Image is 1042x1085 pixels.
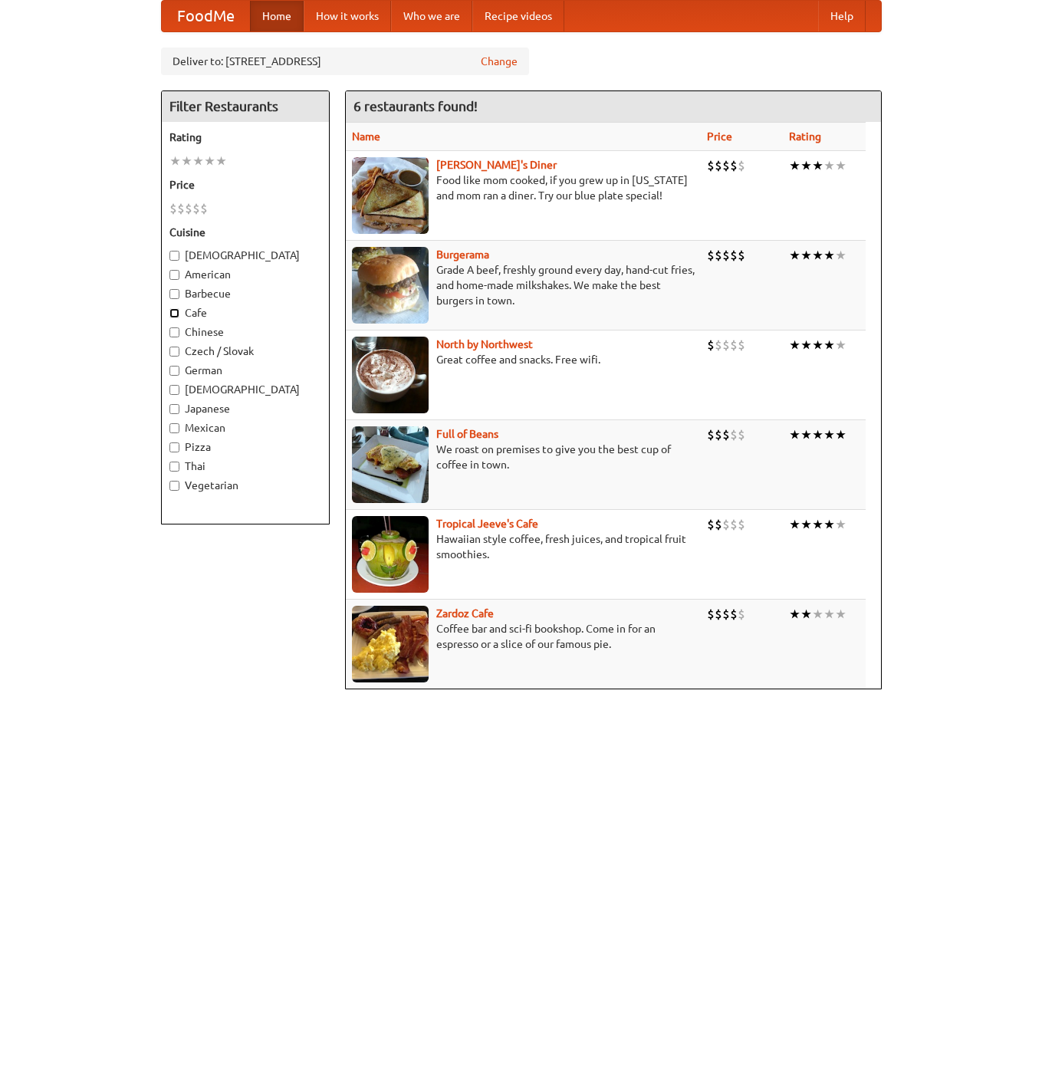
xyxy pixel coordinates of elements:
[722,157,730,174] li: $
[707,247,715,264] li: $
[169,459,321,474] label: Thai
[707,337,715,353] li: $
[162,1,250,31] a: FoodMe
[800,516,812,533] li: ★
[169,478,321,493] label: Vegetarian
[722,516,730,533] li: $
[436,248,489,261] a: Burgerama
[169,404,179,414] input: Japanese
[169,225,321,240] h5: Cuisine
[169,481,179,491] input: Vegetarian
[722,337,730,353] li: $
[730,247,738,264] li: $
[352,352,695,367] p: Great coffee and snacks. Free wifi.
[352,426,429,503] img: beans.jpg
[436,338,533,350] a: North by Northwest
[169,442,179,452] input: Pizza
[436,607,494,620] a: Zardoz Cafe
[169,344,321,359] label: Czech / Slovak
[169,200,177,217] li: $
[169,153,181,169] li: ★
[472,1,564,31] a: Recipe videos
[352,621,695,652] p: Coffee bar and sci-fi bookshop. Come in for an espresso or a slice of our famous pie.
[715,516,722,533] li: $
[823,606,835,623] li: ★
[177,200,185,217] li: $
[800,337,812,353] li: ★
[738,337,745,353] li: $
[715,247,722,264] li: $
[715,157,722,174] li: $
[352,247,429,324] img: burgerama.jpg
[835,157,846,174] li: ★
[730,337,738,353] li: $
[835,426,846,443] li: ★
[789,337,800,353] li: ★
[436,518,538,530] b: Tropical Jeeve's Cafe
[738,516,745,533] li: $
[169,363,321,378] label: German
[215,153,227,169] li: ★
[162,91,329,122] h4: Filter Restaurants
[352,606,429,682] img: zardoz.jpg
[352,516,429,593] img: jeeves.jpg
[823,426,835,443] li: ★
[715,606,722,623] li: $
[169,286,321,301] label: Barbecue
[789,606,800,623] li: ★
[789,130,821,143] a: Rating
[835,516,846,533] li: ★
[353,99,478,113] ng-pluralize: 6 restaurants found!
[812,337,823,353] li: ★
[352,262,695,308] p: Grade A beef, freshly ground every day, hand-cut fries, and home-made milkshakes. We make the bes...
[707,516,715,533] li: $
[169,248,321,263] label: [DEMOGRAPHIC_DATA]
[391,1,472,31] a: Who we are
[707,130,732,143] a: Price
[169,327,179,337] input: Chinese
[169,177,321,192] h5: Price
[169,130,321,145] h5: Rating
[304,1,391,31] a: How it works
[169,439,321,455] label: Pizza
[789,426,800,443] li: ★
[730,516,738,533] li: $
[481,54,518,69] a: Change
[730,157,738,174] li: $
[722,426,730,443] li: $
[192,153,204,169] li: ★
[812,426,823,443] li: ★
[204,153,215,169] li: ★
[730,426,738,443] li: $
[812,247,823,264] li: ★
[738,157,745,174] li: $
[823,247,835,264] li: ★
[352,130,380,143] a: Name
[789,247,800,264] li: ★
[352,173,695,203] p: Food like mom cooked, if you grew up in [US_STATE] and mom ran a diner. Try our blue plate special!
[352,531,695,562] p: Hawaiian style coffee, fresh juices, and tropical fruit smoothies.
[169,382,321,397] label: [DEMOGRAPHIC_DATA]
[800,606,812,623] li: ★
[715,426,722,443] li: $
[169,308,179,318] input: Cafe
[181,153,192,169] li: ★
[169,267,321,282] label: American
[722,247,730,264] li: $
[161,48,529,75] div: Deliver to: [STREET_ADDRESS]
[789,157,800,174] li: ★
[192,200,200,217] li: $
[169,420,321,436] label: Mexican
[730,606,738,623] li: $
[352,157,429,234] img: sallys.jpg
[835,247,846,264] li: ★
[169,270,179,280] input: American
[436,159,557,171] a: [PERSON_NAME]'s Diner
[169,289,179,299] input: Barbecue
[738,247,745,264] li: $
[800,426,812,443] li: ★
[800,157,812,174] li: ★
[169,423,179,433] input: Mexican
